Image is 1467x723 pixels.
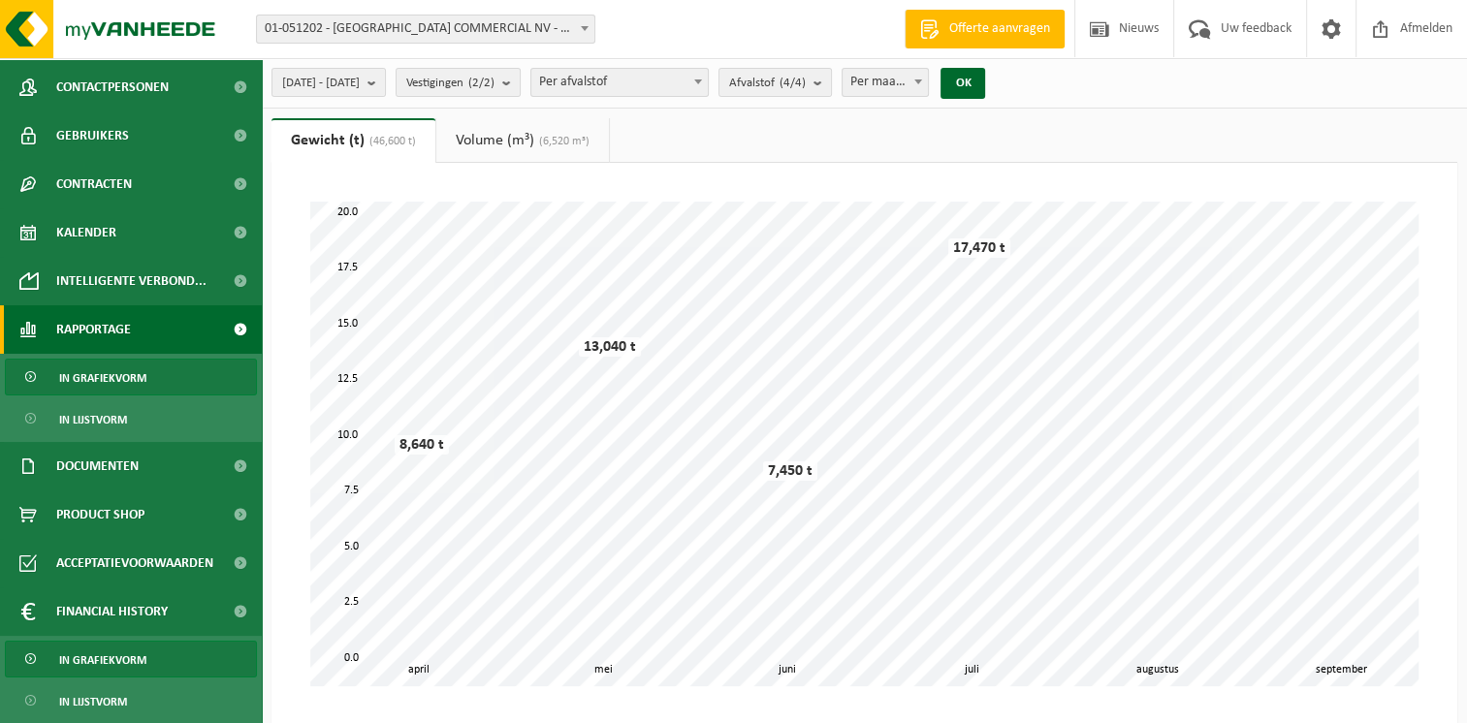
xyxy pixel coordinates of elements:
[406,69,494,98] span: Vestigingen
[5,682,257,719] a: In lijstvorm
[5,400,257,437] a: In lijstvorm
[256,15,595,44] span: 01-051202 - GUDRUN COMMERCIAL NV - LIER
[56,160,132,208] span: Contracten
[59,401,127,438] span: In lijstvorm
[718,68,832,97] button: Afvalstof(4/4)
[396,68,521,97] button: Vestigingen(2/2)
[468,77,494,89] count: (2/2)
[271,68,386,97] button: [DATE] - [DATE]
[59,642,146,678] span: In grafiekvorm
[843,69,929,96] span: Per maand
[395,435,449,455] div: 8,640 t
[56,490,144,539] span: Product Shop
[530,68,709,97] span: Per afvalstof
[944,19,1055,39] span: Offerte aanvragen
[59,683,127,720] span: In lijstvorm
[5,641,257,677] a: In grafiekvorm
[59,360,146,396] span: In grafiekvorm
[436,118,609,163] a: Volume (m³)
[56,305,131,354] span: Rapportage
[365,136,416,147] span: (46,600 t)
[56,257,207,305] span: Intelligente verbond...
[534,136,590,147] span: (6,520 m³)
[56,442,139,490] span: Documenten
[842,68,930,97] span: Per maand
[780,77,806,89] count: (4/4)
[5,359,257,395] a: In grafiekvorm
[579,337,641,357] div: 13,040 t
[271,118,435,163] a: Gewicht (t)
[948,238,1010,258] div: 17,470 t
[905,10,1065,48] a: Offerte aanvragen
[729,69,806,98] span: Afvalstof
[56,208,116,257] span: Kalender
[941,68,985,99] button: OK
[282,69,360,98] span: [DATE] - [DATE]
[56,587,168,636] span: Financial History
[56,63,169,111] span: Contactpersonen
[56,111,129,160] span: Gebruikers
[257,16,594,43] span: 01-051202 - GUDRUN COMMERCIAL NV - LIER
[531,69,708,96] span: Per afvalstof
[763,461,817,481] div: 7,450 t
[56,539,213,587] span: Acceptatievoorwaarden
